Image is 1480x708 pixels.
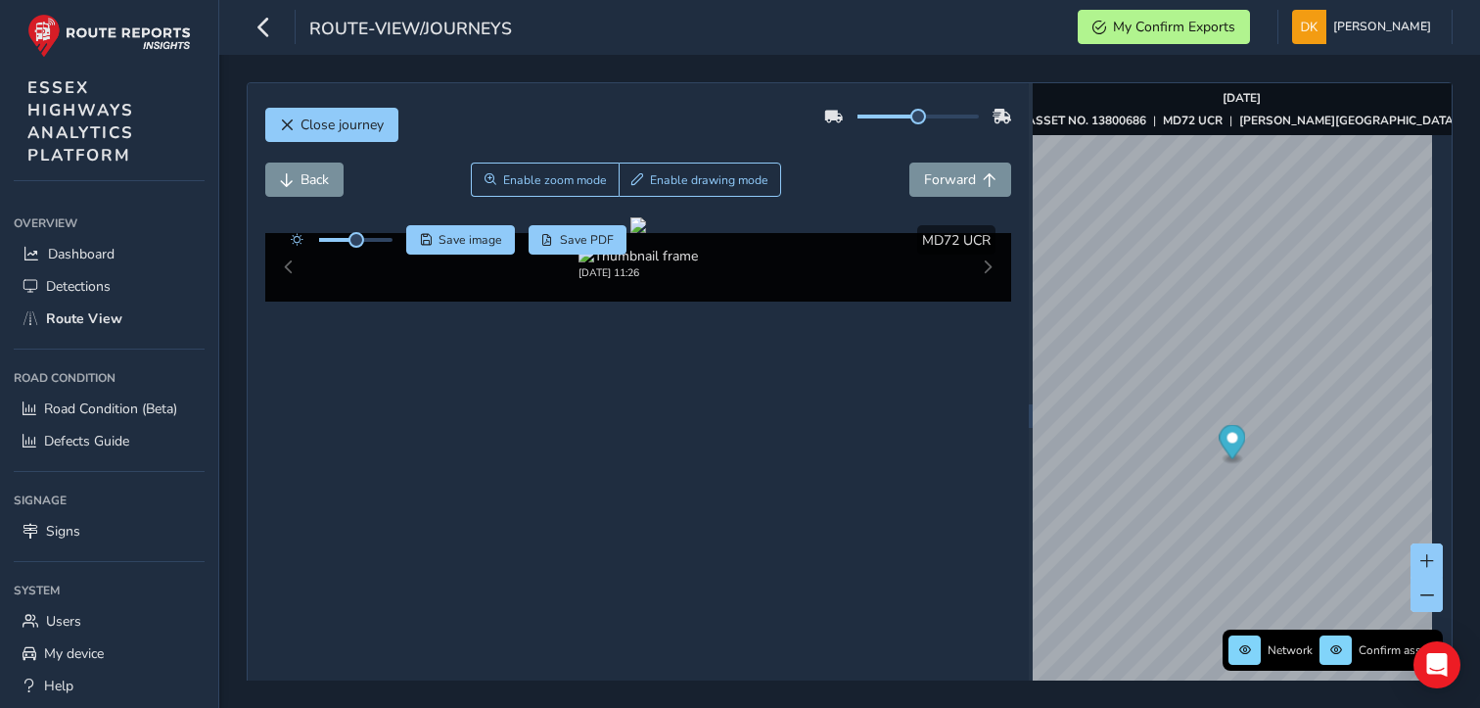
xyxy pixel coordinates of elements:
span: Enable drawing mode [650,172,768,188]
a: Dashboard [14,238,205,270]
div: Map marker [1219,425,1245,465]
span: Signs [46,522,80,541]
span: Help [44,677,73,695]
span: My Confirm Exports [1113,18,1235,36]
div: Signage [14,486,205,515]
span: Close journey [301,116,384,134]
div: | | [1027,113,1457,128]
div: Open Intercom Messenger [1413,641,1460,688]
span: Back [301,170,329,189]
span: My device [44,644,104,663]
button: Zoom [471,163,619,197]
span: Confirm assets [1359,642,1437,658]
span: Route View [46,309,122,328]
span: Enable zoom mode [503,172,607,188]
button: PDF [529,225,627,255]
div: Overview [14,209,205,238]
button: Forward [909,163,1011,197]
strong: [PERSON_NAME][GEOGRAPHIC_DATA] [1239,113,1457,128]
span: Dashboard [48,245,115,263]
strong: [DATE] [1223,90,1261,106]
span: [PERSON_NAME] [1333,10,1431,44]
span: Detections [46,277,111,296]
span: Network [1268,642,1313,658]
button: Save [406,225,515,255]
button: Close journey [265,108,398,142]
a: Route View [14,303,205,335]
a: My device [14,637,205,670]
span: ESSEX HIGHWAYS ANALYTICS PLATFORM [27,76,134,166]
div: [DATE] 11:26 [578,265,698,280]
span: Forward [924,170,976,189]
strong: ASSET NO. 13800686 [1027,113,1146,128]
span: Defects Guide [44,432,129,450]
button: Draw [619,163,782,197]
a: Defects Guide [14,425,205,457]
img: diamond-layout [1292,10,1326,44]
div: System [14,576,205,605]
button: [PERSON_NAME] [1292,10,1438,44]
a: Road Condition (Beta) [14,393,205,425]
span: Save PDF [560,232,614,248]
button: Back [265,163,344,197]
a: Help [14,670,205,702]
img: Thumbnail frame [578,247,698,265]
a: Signs [14,515,205,547]
span: MD72 UCR [922,231,991,250]
span: Save image [439,232,502,248]
span: Users [46,612,81,631]
img: rr logo [27,14,191,58]
a: Detections [14,270,205,303]
span: Road Condition (Beta) [44,400,177,418]
div: Road Condition [14,363,205,393]
strong: MD72 UCR [1163,113,1223,128]
a: Users [14,605,205,637]
span: route-view/journeys [309,17,512,44]
button: My Confirm Exports [1078,10,1250,44]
